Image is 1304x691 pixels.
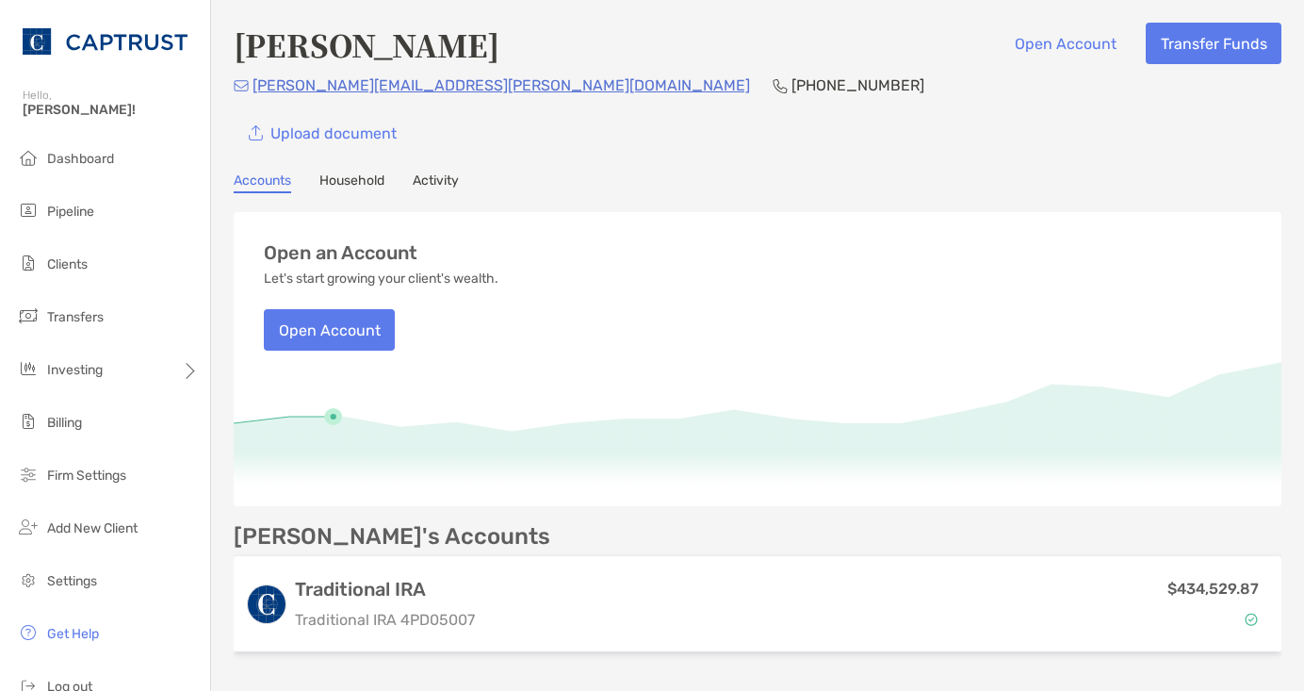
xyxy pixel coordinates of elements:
img: button icon [249,125,263,141]
span: Billing [47,415,82,431]
p: $434,529.87 [1167,577,1259,601]
span: [PERSON_NAME]! [23,102,199,118]
img: investing icon [17,357,40,380]
a: Accounts [234,173,291,193]
span: Settings [47,573,97,589]
span: Add New Client [47,520,138,536]
a: Upload document [234,112,411,154]
p: Let's start growing your client's wealth. [264,271,498,287]
h3: Traditional IRA [295,578,475,601]
img: settings icon [17,568,40,591]
img: clients icon [17,252,40,274]
span: Transfers [47,309,104,325]
span: Clients [47,256,88,272]
span: Pipeline [47,204,94,220]
img: logo account [248,585,285,623]
p: [PERSON_NAME][EMAIL_ADDRESS][PERSON_NAME][DOMAIN_NAME] [253,74,750,97]
img: pipeline icon [17,199,40,222]
button: Open Account [1000,23,1131,64]
p: [PERSON_NAME]'s Accounts [234,525,550,549]
img: billing icon [17,410,40,433]
img: get-help icon [17,621,40,644]
p: Traditional IRA 4PD05007 [295,608,475,632]
h3: Open an Account [264,242,417,264]
h4: [PERSON_NAME] [234,23,499,66]
button: Open Account [264,309,395,351]
img: Account Status icon [1245,613,1258,626]
p: [PHONE_NUMBER] [791,74,924,97]
img: CAPTRUST Logo [23,8,187,75]
img: Email Icon [234,80,249,91]
span: Get Help [47,626,99,642]
img: firm-settings icon [17,463,40,485]
img: dashboard icon [17,146,40,169]
img: transfers icon [17,304,40,327]
img: Phone Icon [773,78,788,93]
span: Firm Settings [47,468,126,484]
span: Dashboard [47,151,114,167]
button: Transfer Funds [1146,23,1281,64]
a: Activity [413,173,459,193]
a: Household [319,173,384,193]
span: Investing [47,362,103,378]
img: add_new_client icon [17,516,40,538]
